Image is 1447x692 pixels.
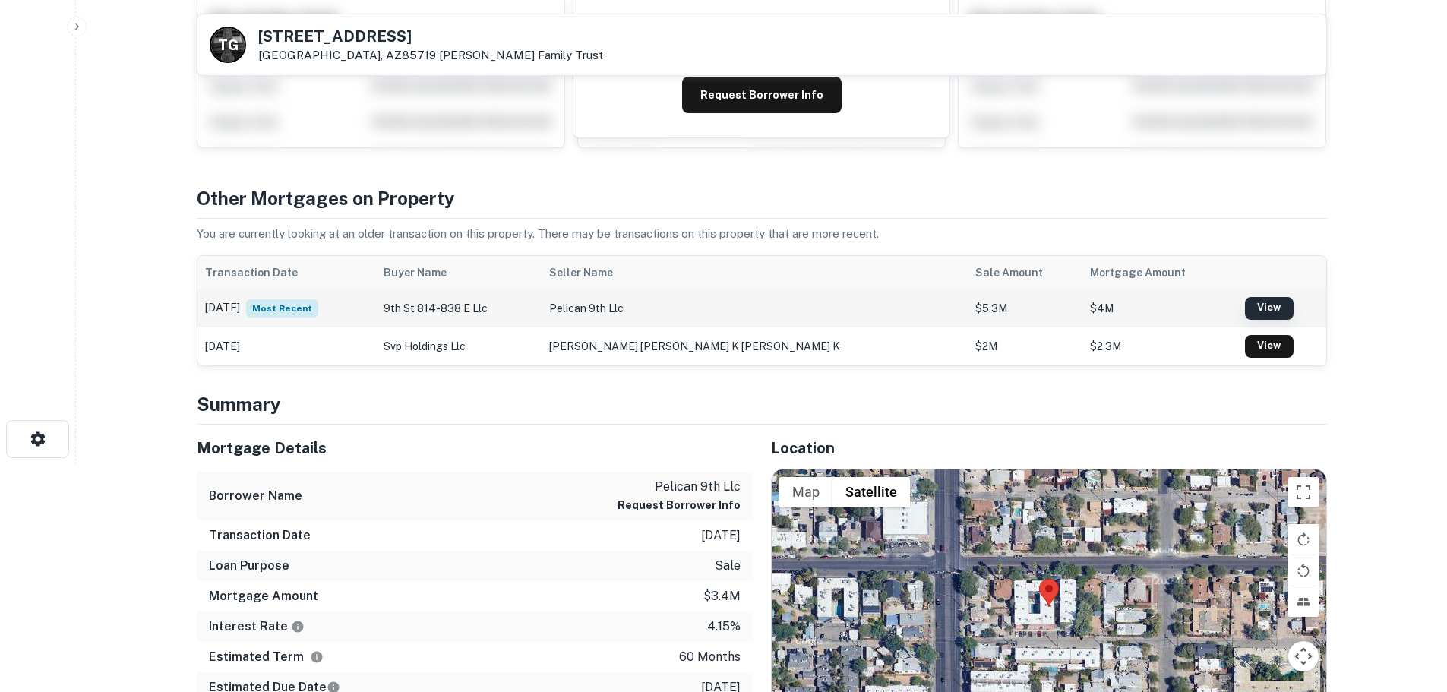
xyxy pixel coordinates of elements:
th: Seller Name [542,256,968,289]
svg: Term is based on a standard schedule for this type of loan. [310,650,324,664]
h4: Summary [197,390,1327,418]
a: View [1245,335,1294,358]
th: Buyer Name [376,256,542,289]
h6: Loan Purpose [209,557,289,575]
p: You are currently looking at an older transaction on this property. There may be transactions on ... [197,225,1327,243]
p: pelican 9th llc [618,478,741,496]
p: T G [218,35,237,55]
p: [GEOGRAPHIC_DATA], AZ85719 [258,49,603,62]
button: Show satellite imagery [832,477,910,507]
th: Transaction Date [197,256,376,289]
h6: Mortgage Amount [209,587,318,605]
iframe: Chat Widget [1371,570,1447,643]
h5: Mortgage Details [197,437,753,460]
h4: Other Mortgages on Property [197,185,1327,212]
h6: Interest Rate [209,618,305,636]
button: Request Borrower Info [682,77,842,113]
td: $2M [968,327,1083,365]
button: Request Borrower Info [618,496,741,514]
h6: Borrower Name [209,487,302,505]
p: [DATE] [701,526,741,545]
button: Rotate map clockwise [1288,524,1319,555]
h5: [STREET_ADDRESS] [258,29,603,44]
a: View [1245,297,1294,320]
p: $3.4m [703,587,741,605]
button: Show street map [779,477,832,507]
td: [DATE] [197,289,376,327]
button: Rotate map counterclockwise [1288,555,1319,586]
h5: Location [771,437,1327,460]
th: Sale Amount [968,256,1083,289]
h6: Estimated Term [209,648,324,666]
a: [PERSON_NAME] Family Trust [439,49,603,62]
td: [DATE] [197,327,376,365]
td: $2.3M [1082,327,1237,365]
h6: Transaction Date [209,526,311,545]
button: Toggle fullscreen view [1288,477,1319,507]
svg: The interest rates displayed on the website are for informational purposes only and may be report... [291,620,305,634]
td: [PERSON_NAME] [PERSON_NAME] k [PERSON_NAME] k [542,327,968,365]
th: Mortgage Amount [1082,256,1237,289]
span: Most Recent [246,299,318,318]
td: svp holdings llc [376,327,542,365]
button: Tilt map [1288,586,1319,617]
button: Map camera controls [1288,641,1319,671]
p: 4.15% [707,618,741,636]
td: $5.3M [968,289,1083,327]
p: sale [715,557,741,575]
td: $4M [1082,289,1237,327]
td: 9th st 814-838 e llc [376,289,542,327]
td: pelican 9th llc [542,289,968,327]
p: 60 months [679,648,741,666]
